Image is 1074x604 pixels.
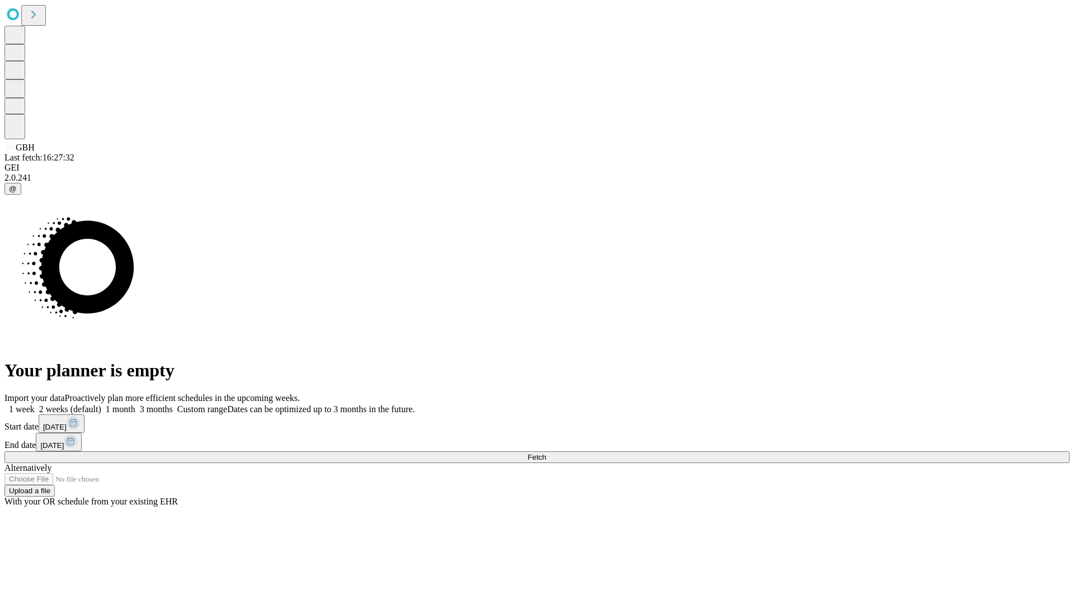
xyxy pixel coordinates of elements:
[36,433,82,451] button: [DATE]
[39,414,84,433] button: [DATE]
[9,404,35,414] span: 1 week
[9,185,17,193] span: @
[65,393,300,403] span: Proactively plan more efficient schedules in the upcoming weeks.
[4,173,1070,183] div: 2.0.241
[16,143,35,152] span: GBH
[4,393,65,403] span: Import your data
[4,451,1070,463] button: Fetch
[43,423,67,431] span: [DATE]
[106,404,135,414] span: 1 month
[4,360,1070,381] h1: Your planner is empty
[4,183,21,195] button: @
[227,404,414,414] span: Dates can be optimized up to 3 months in the future.
[4,414,1070,433] div: Start date
[4,163,1070,173] div: GEI
[4,433,1070,451] div: End date
[40,441,64,450] span: [DATE]
[4,153,74,162] span: Last fetch: 16:27:32
[4,463,51,473] span: Alternatively
[177,404,227,414] span: Custom range
[140,404,173,414] span: 3 months
[4,497,178,506] span: With your OR schedule from your existing EHR
[4,485,55,497] button: Upload a file
[39,404,101,414] span: 2 weeks (default)
[527,453,546,461] span: Fetch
